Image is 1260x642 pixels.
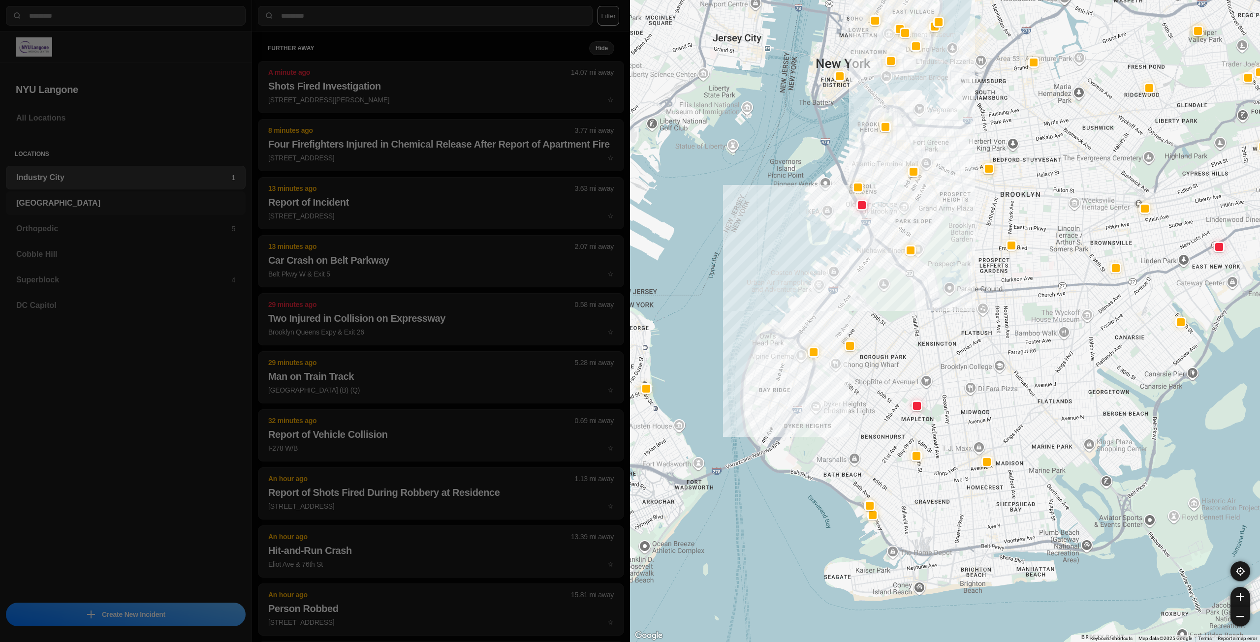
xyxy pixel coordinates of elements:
[607,444,614,452] span: star
[268,67,571,77] p: A minute ago
[6,166,246,189] a: Industry City1
[268,327,614,337] p: Brooklyn Queens Expy & Exit 26
[258,560,624,568] a: An hour ago13.39 mi awayHit-and-Run CrashEliot Ave & 76th Ststar
[607,618,614,626] span: star
[1236,612,1244,620] img: zoom-out
[6,243,246,266] a: Cobble Hill
[16,274,231,286] h3: Superblock
[258,119,624,171] button: 8 minutes ago3.77 mi awayFour Firefighters Injured in Chemical Release After Report of Apartment ...
[268,95,614,105] p: [STREET_ADDRESS][PERSON_NAME]
[231,173,235,183] p: 1
[268,153,614,163] p: [STREET_ADDRESS]
[258,351,624,403] button: 29 minutes ago5.28 mi awayMan on Train Track[GEOGRAPHIC_DATA] (B) (Q)star
[87,611,95,618] img: icon
[258,409,624,461] button: 32 minutes ago0.69 mi awayReport of Vehicle CollisionI-278 W/Bstar
[1090,635,1133,642] button: Keyboard shortcuts
[632,629,665,642] a: Open this area in Google Maps (opens a new window)
[268,532,571,542] p: An hour ago
[1236,593,1244,601] img: zoom-in
[268,416,575,426] p: 32 minutes ago
[607,502,614,510] span: star
[268,137,614,151] h2: Four Firefighters Injured in Chemical Release After Report of Apartment Fire
[268,474,575,484] p: An hour ago
[268,590,571,600] p: An hour ago
[258,177,624,229] button: 13 minutes ago3.63 mi awayReport of Incident[STREET_ADDRESS]star
[607,386,614,394] span: star
[268,501,614,511] p: [STREET_ADDRESS]
[16,112,235,124] h3: All Locations
[16,300,235,311] h3: DC Capitol
[1230,561,1250,581] button: recenter
[268,559,614,569] p: Eliot Ave & 76th St
[268,211,614,221] p: [STREET_ADDRESS]
[102,610,165,619] p: Create New Incident
[258,386,624,394] a: 29 minutes ago5.28 mi awayMan on Train Track[GEOGRAPHIC_DATA] (B) (Q)star
[258,618,624,626] a: An hour ago15.81 mi awayPerson Robbed[STREET_ADDRESS]star
[268,311,614,325] h2: Two Injured in Collision on Expressway
[258,525,624,578] button: An hour ago13.39 mi awayHit-and-Run CrashEliot Ave & 76th Ststar
[16,83,236,96] h2: NYU Langone
[258,61,624,113] button: A minute ago14.07 mi awayShots Fired Investigation[STREET_ADDRESS][PERSON_NAME]star
[16,172,231,183] h3: Industry City
[258,444,624,452] a: 32 minutes ago0.69 mi awayReport of Vehicle CollisionI-278 W/Bstar
[258,293,624,345] button: 29 minutes ago0.58 mi awayTwo Injured in Collision on ExpresswayBrooklyn Queens Expy & Exit 26star
[589,41,614,55] button: Hide
[268,125,575,135] p: 8 minutes ago
[575,300,614,309] p: 0.58 mi away
[632,629,665,642] img: Google
[268,544,614,557] h2: Hit-and-Run Crash
[268,269,614,279] p: Belt Pkwy W & Exit 5
[268,79,614,93] h2: Shots Fired Investigation
[1236,567,1245,576] img: recenter
[1218,636,1257,641] a: Report a map error
[268,602,614,615] h2: Person Robbed
[6,603,246,626] a: iconCreate New Incident
[607,328,614,336] span: star
[596,44,608,52] small: Hide
[258,153,624,162] a: 8 minutes ago3.77 mi awayFour Firefighters Injured in Chemical Release After Report of Apartment ...
[268,443,614,453] p: I-278 W/B
[268,486,614,499] h2: Report of Shots Fired During Robbery at Residence
[575,125,614,135] p: 3.77 mi away
[6,191,246,215] a: [GEOGRAPHIC_DATA]
[571,590,614,600] p: 15.81 mi away
[1138,636,1192,641] span: Map data ©2025 Google
[607,560,614,568] span: star
[607,270,614,278] span: star
[231,224,235,234] p: 5
[268,242,575,251] p: 13 minutes ago
[6,138,246,166] h5: Locations
[575,358,614,367] p: 5.28 mi away
[571,67,614,77] p: 14.07 mi away
[258,502,624,510] a: An hour ago1.13 mi awayReport of Shots Fired During Robbery at Residence[STREET_ADDRESS]star
[6,268,246,292] a: Superblock4
[6,106,246,130] a: All Locations
[268,369,614,383] h2: Man on Train Track
[1230,587,1250,607] button: zoom-in
[258,467,624,520] button: An hour ago1.13 mi awayReport of Shots Fired During Robbery at Residence[STREET_ADDRESS]star
[258,212,624,220] a: 13 minutes ago3.63 mi awayReport of Incident[STREET_ADDRESS]star
[268,385,614,395] p: [GEOGRAPHIC_DATA] (B) (Q)
[16,223,231,235] h3: Orthopedic
[258,235,624,287] button: 13 minutes ago2.07 mi awayCar Crash on Belt ParkwayBelt Pkwy W & Exit 5star
[268,617,614,627] p: [STREET_ADDRESS]
[258,328,624,336] a: 29 minutes ago0.58 mi awayTwo Injured in Collision on ExpresswayBrooklyn Queens Expy & Exit 26star
[16,197,235,209] h3: [GEOGRAPHIC_DATA]
[231,275,235,285] p: 4
[6,294,246,317] a: DC Capitol
[268,183,575,193] p: 13 minutes ago
[575,183,614,193] p: 3.63 mi away
[598,6,619,26] button: Filter
[258,95,624,104] a: A minute ago14.07 mi awayShots Fired Investigation[STREET_ADDRESS][PERSON_NAME]star
[575,242,614,251] p: 2.07 mi away
[1198,636,1212,641] a: Terms (opens in new tab)
[258,583,624,636] button: An hour ago15.81 mi awayPerson Robbed[STREET_ADDRESS]star
[268,195,614,209] h2: Report of Incident
[268,44,589,52] h5: further away
[258,270,624,278] a: 13 minutes ago2.07 mi awayCar Crash on Belt ParkwayBelt Pkwy W & Exit 5star
[607,212,614,220] span: star
[607,154,614,162] span: star
[12,11,22,21] img: search
[268,253,614,267] h2: Car Crash on Belt Parkway
[1230,607,1250,626] button: zoom-out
